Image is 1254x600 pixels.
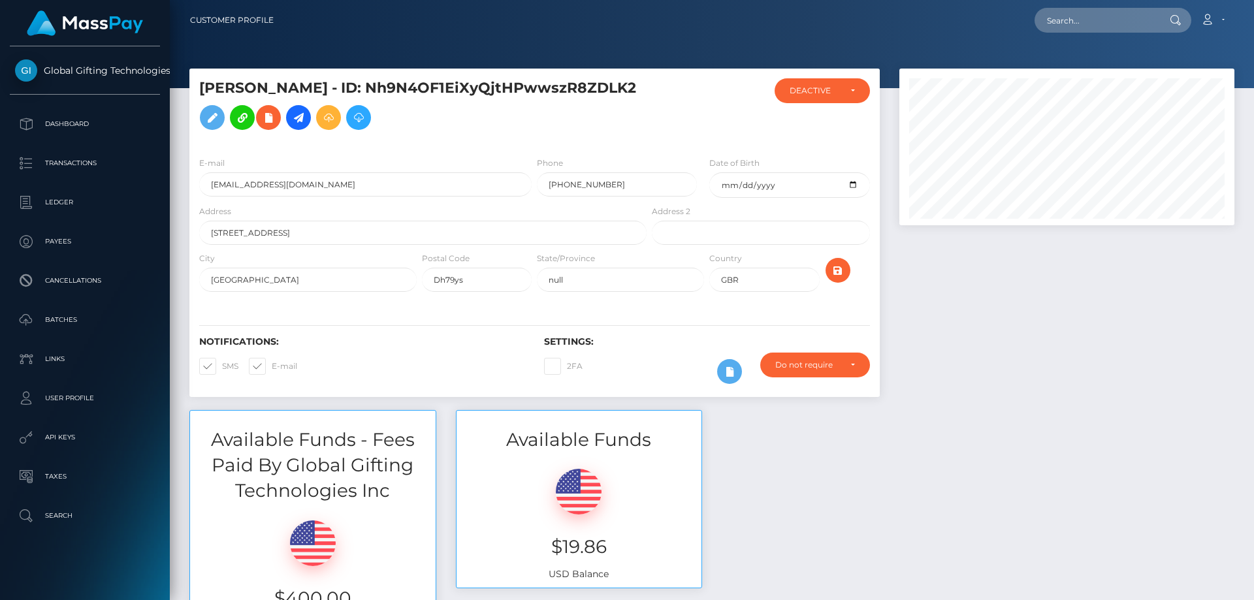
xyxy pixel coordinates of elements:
[10,382,160,415] a: User Profile
[199,358,238,375] label: SMS
[422,253,470,264] label: Postal Code
[10,499,160,532] a: Search
[10,304,160,336] a: Batches
[249,358,297,375] label: E-mail
[537,157,563,169] label: Phone
[466,534,692,560] h3: $19.86
[10,225,160,258] a: Payees
[775,360,840,370] div: Do not require
[10,147,160,180] a: Transactions
[544,358,583,375] label: 2FA
[10,65,160,76] span: Global Gifting Technologies Inc
[457,452,702,588] div: USD Balance
[15,506,155,526] p: Search
[199,206,231,217] label: Address
[199,253,215,264] label: City
[15,388,155,408] p: User Profile
[10,460,160,493] a: Taxes
[652,206,690,217] label: Address 2
[199,157,225,169] label: E-mail
[760,353,870,377] button: Do not require
[10,186,160,219] a: Ledger
[10,421,160,454] a: API Keys
[10,343,160,375] a: Links
[199,336,524,347] h6: Notifications:
[1035,8,1157,33] input: Search...
[709,157,760,169] label: Date of Birth
[15,153,155,173] p: Transactions
[709,253,742,264] label: Country
[27,10,143,36] img: MassPay Logo
[556,469,602,514] img: USD.png
[15,428,155,447] p: API Keys
[457,427,702,452] h3: Available Funds
[190,7,274,34] a: Customer Profile
[15,271,155,291] p: Cancellations
[190,427,436,504] h3: Available Funds - Fees Paid By Global Gifting Technologies Inc
[290,520,336,566] img: USD.png
[199,78,639,136] h5: [PERSON_NAME] - ID: Nh9N4OF1EiXyQjtHPwwszR8ZDLK2
[15,349,155,369] p: Links
[10,264,160,297] a: Cancellations
[15,193,155,212] p: Ledger
[544,336,869,347] h6: Settings:
[15,467,155,486] p: Taxes
[10,108,160,140] a: Dashboard
[537,253,595,264] label: State/Province
[15,310,155,330] p: Batches
[790,86,840,96] div: DEACTIVE
[15,59,37,82] img: Global Gifting Technologies Inc
[15,232,155,251] p: Payees
[286,105,311,130] a: Initiate Payout
[775,78,870,103] button: DEACTIVE
[15,114,155,134] p: Dashboard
